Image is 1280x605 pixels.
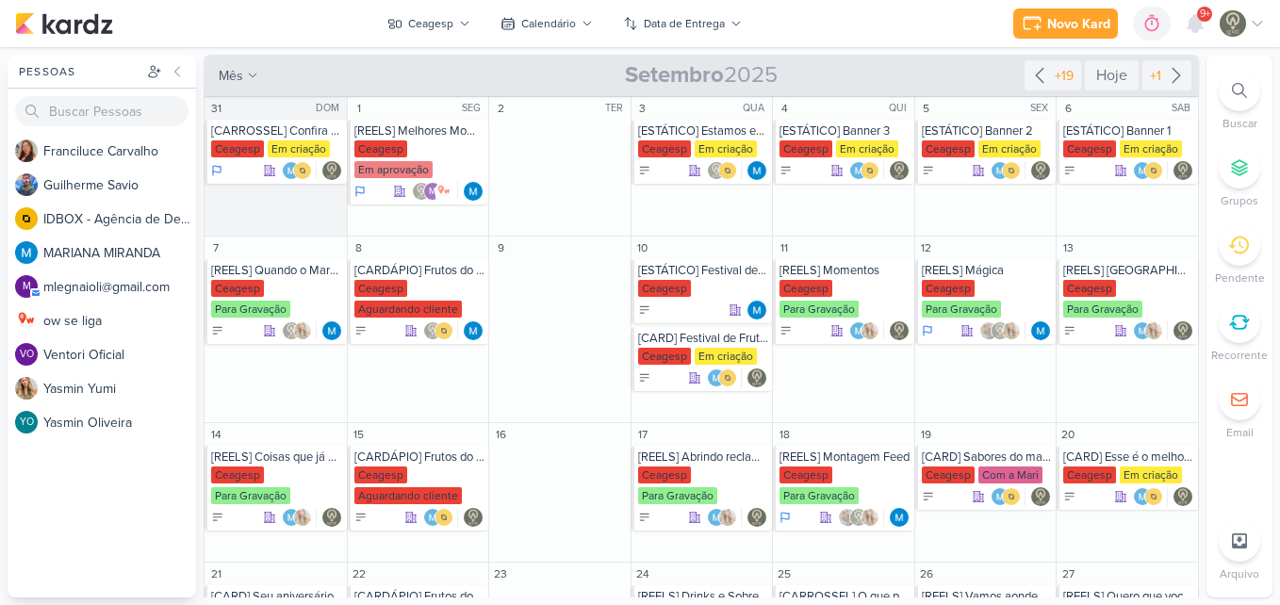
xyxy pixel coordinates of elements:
p: Email [1226,424,1254,441]
div: [REELS] Drinks e Sobremesas [638,589,769,604]
div: Novo Kard [1047,14,1110,34]
img: Leviê Agência de Marketing Digital [1031,487,1050,506]
div: o w s e l i g a [43,311,196,331]
div: 20 [1058,425,1077,444]
div: Aguardando cliente [354,487,462,504]
div: 26 [917,564,936,583]
div: 12 [917,238,936,257]
div: [CARDÁPIO] Frutos do Mar [354,589,485,604]
div: Colaboradores: MARIANA MIRANDA, IDBOX - Agência de Design [991,161,1026,180]
img: MARIANA MIRANDA [849,321,868,340]
div: Colaboradores: Leviê Agência de Marketing Digital, mlegnaioli@gmail.com, ow se liga [412,182,458,201]
div: Colaboradores: MARIANA MIRANDA, IDBOX - Agência de Design [849,161,884,180]
div: Responsável: Leviê Agência de Marketing Digital [747,368,766,387]
div: [ESTÁTICO] Banner 2 [922,123,1053,139]
div: A Fazer [922,490,935,503]
img: Leviê Agência de Marketing Digital [1220,10,1246,37]
img: IDBOX - Agência de Design [718,161,737,180]
img: MARIANA MIRANDA [1031,321,1050,340]
div: V e n t o r i O f i c i a l [43,345,196,365]
div: Colaboradores: MARIANA MIRANDA, Yasmin Yumi [1133,321,1168,340]
div: Responsável: Leviê Agência de Marketing Digital [1031,161,1050,180]
img: Leviê Agência de Marketing Digital [412,182,431,201]
span: mês [219,66,243,86]
div: M A R I A N A M I R A N D A [43,243,196,263]
div: [CARD] Seu aniversário merece um upgrade [211,589,343,604]
img: Yasmin Yumi [293,508,312,527]
div: Para Gravação [779,301,859,318]
div: 22 [350,564,369,583]
img: Yasmin Yumi [15,377,38,400]
img: IDBOX - Agência de Design [1002,487,1021,506]
div: Ceagesp [354,280,407,297]
div: [REELS] Abrindo reclamações [638,450,769,465]
img: MARIANA MIRANDA [1133,487,1152,506]
div: Responsável: MARIANA MIRANDA [1031,321,1050,340]
img: ow se liga [435,182,453,201]
img: Leviê Agência de Marketing Digital [1031,161,1050,180]
div: [ESTÁTICO] Banner 1 [1063,123,1194,139]
div: 27 [1058,564,1077,583]
div: Colaboradores: MARIANA MIRANDA, IDBOX - Agência de Design [282,161,317,180]
div: A Fazer [779,324,793,337]
div: Ceagesp [779,280,832,297]
div: Y a s m i n O l i v e i r a [43,413,196,433]
div: 6 [1058,99,1077,118]
div: Responsável: Leviê Agência de Marketing Digital [1173,321,1192,340]
div: +19 [1051,66,1077,86]
img: MARIANA MIRANDA [1133,321,1152,340]
img: Yasmin Yumi [1002,321,1021,340]
div: Em criação [695,140,757,157]
div: SAB [1172,101,1196,116]
div: SEG [462,101,486,116]
img: MARIANA MIRANDA [464,182,483,201]
img: IDBOX - Agência de Design [1144,161,1163,180]
div: Responsável: MARIANA MIRANDA [747,161,766,180]
div: mlegnaioli@gmail.com [423,182,442,201]
div: Aguardando cliente [354,301,462,318]
div: [CARROSSEL] Confira os momentos especiais do nosso Festival de Sopas [211,123,343,139]
div: Ventori Oficial [15,343,38,366]
p: m [23,282,31,292]
div: Ceagesp [1063,140,1116,157]
div: Para Gravação [211,487,290,504]
div: Colaboradores: Leviê Agência de Marketing Digital, IDBOX - Agência de Design [423,321,458,340]
div: 25 [775,564,794,583]
div: Para Gravação [1063,301,1142,318]
div: A Fazer [1063,164,1076,177]
div: Responsável: MARIANA MIRANDA [890,508,909,527]
div: Responsável: Leviê Agência de Marketing Digital [464,508,483,527]
div: Responsável: Leviê Agência de Marketing Digital [890,161,909,180]
img: MARIANA MIRANDA [423,508,442,527]
div: A Fazer [638,371,651,384]
img: Yasmin Yumi [718,508,737,527]
div: Colaboradores: MARIANA MIRANDA, Yasmin Yumi [849,321,884,340]
img: MARIANA MIRANDA [464,321,483,340]
div: I D B O X - A g ê n c i a d e D e s i g n [43,209,196,229]
img: IDBOX - Agência de Design [293,161,312,180]
div: Ceagesp [211,140,264,157]
div: Para Gravação [922,301,1001,318]
img: MARIANA MIRANDA [747,161,766,180]
div: Em criação [1120,466,1182,483]
div: Ceagesp [354,466,407,483]
div: A Fazer [211,511,224,524]
p: Buscar [1223,115,1257,132]
div: DOM [316,101,345,116]
img: IDBOX - Agência de Design [435,321,453,340]
div: 8 [350,238,369,257]
img: Leviê Agência de Marketing Digital [890,321,909,340]
div: 14 [206,425,225,444]
div: SEX [1030,101,1054,116]
img: kardz.app [15,12,113,35]
div: G u i l h e r m e S a v i o [43,175,196,195]
div: [CARDÁPIO] Frutos do Mar [354,450,485,465]
div: Ceagesp [638,348,691,365]
img: Leviê Agência de Marketing Digital [707,161,726,180]
div: [ESTÁTICO] Festival de Frutos do Mar está de volta [638,263,769,278]
div: Responsável: Leviê Agência de Marketing Digital [1031,487,1050,506]
div: Ceagesp [1063,280,1116,297]
img: Leviê Agência de Marketing Digital [1173,487,1192,506]
div: 31 [206,99,225,118]
span: 2025 [625,60,778,90]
